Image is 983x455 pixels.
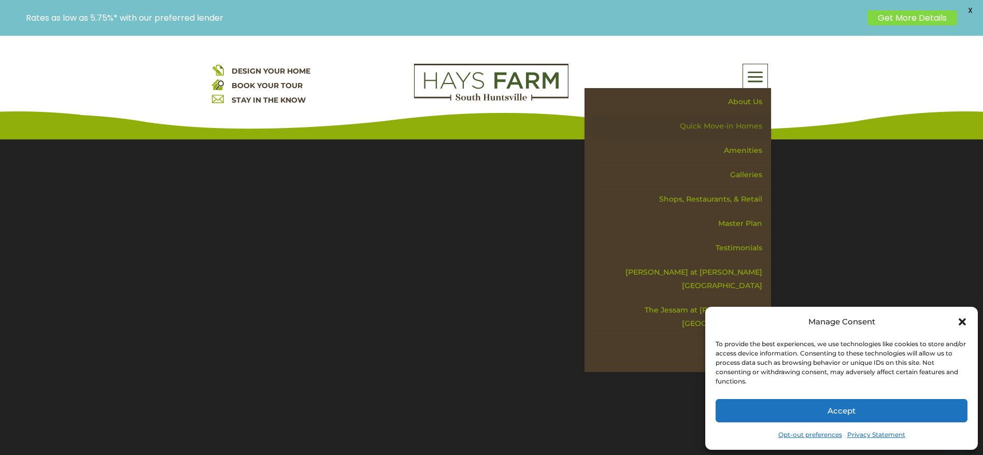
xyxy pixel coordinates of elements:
[592,236,771,260] a: Testimonials
[232,66,310,76] a: DESIGN YOUR HOME
[592,90,771,114] a: About Us
[232,95,306,105] a: STAY IN THE KNOW
[592,163,771,187] a: Galleries
[212,64,224,76] img: design your home
[867,10,957,25] a: Get More Details
[592,298,771,336] a: The Jessam at [PERSON_NAME][GEOGRAPHIC_DATA]
[592,260,771,298] a: [PERSON_NAME] at [PERSON_NAME][GEOGRAPHIC_DATA]
[592,187,771,211] a: Shops, Restaurants, & Retail
[592,114,771,138] a: Quick Move-in Homes
[592,211,771,236] a: Master Plan
[26,13,862,23] p: Rates as low as 5.75%* with our preferred lender
[414,94,568,103] a: hays farm homes huntsville development
[212,78,224,90] img: book your home tour
[414,64,568,101] img: Logo
[778,428,842,442] a: Opt-out preferences
[232,81,303,90] a: BOOK YOUR TOUR
[957,317,967,327] div: Close dialog
[847,428,905,442] a: Privacy Statement
[716,399,967,422] button: Accept
[716,339,966,386] div: To provide the best experiences, we use technologies like cookies to store and/or access device i...
[592,138,771,163] a: Amenities
[962,3,978,18] span: X
[592,336,771,360] a: Contact Us
[808,315,875,329] div: Manage Consent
